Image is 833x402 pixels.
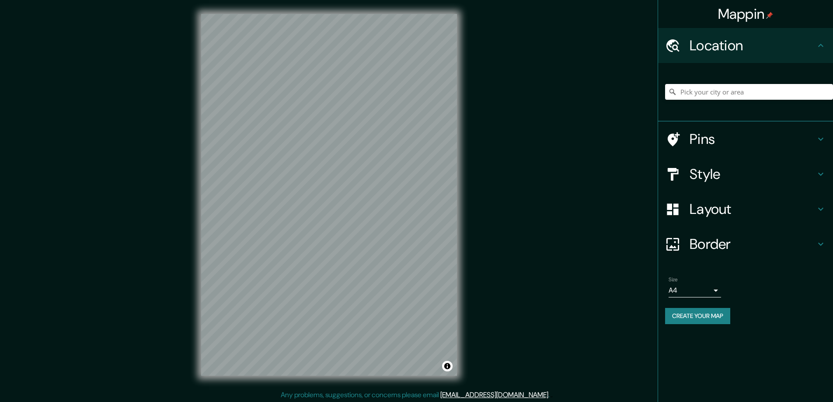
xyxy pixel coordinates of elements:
div: A4 [669,283,721,297]
button: Toggle attribution [442,361,453,371]
canvas: Map [201,14,457,376]
label: Size [669,276,678,283]
h4: Border [690,235,816,253]
h4: Pins [690,130,816,148]
div: . [550,390,551,400]
input: Pick your city or area [665,84,833,100]
img: pin-icon.png [766,12,773,19]
div: . [551,390,553,400]
div: Layout [658,192,833,227]
div: Style [658,157,833,192]
a: [EMAIL_ADDRESS][DOMAIN_NAME] [440,390,548,399]
div: Location [658,28,833,63]
h4: Style [690,165,816,183]
button: Create your map [665,308,730,324]
h4: Layout [690,200,816,218]
div: Pins [658,122,833,157]
h4: Mappin [718,5,774,23]
div: Border [658,227,833,262]
p: Any problems, suggestions, or concerns please email . [281,390,550,400]
h4: Location [690,37,816,54]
